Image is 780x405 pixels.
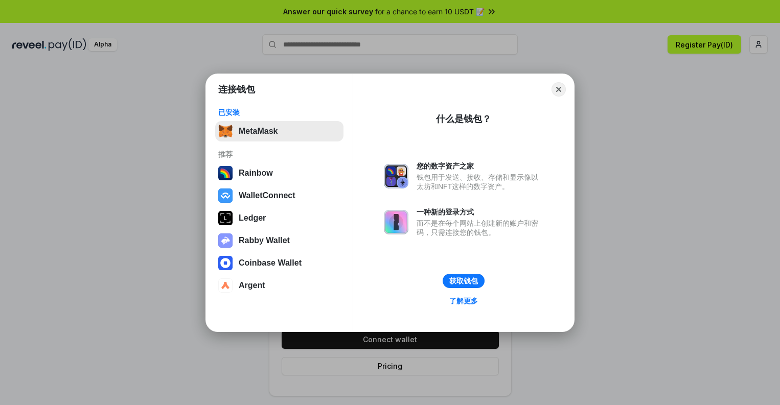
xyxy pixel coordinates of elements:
button: Rabby Wallet [215,230,343,251]
div: 钱包用于发送、接收、存储和显示像以太坊和NFT这样的数字资产。 [417,173,543,191]
img: svg+xml,%3Csvg%20xmlns%3D%22http%3A%2F%2Fwww.w3.org%2F2000%2Fsvg%22%20fill%3D%22none%22%20viewBox... [218,233,233,248]
a: 了解更多 [443,294,484,307]
div: WalletConnect [239,191,295,200]
button: Argent [215,275,343,296]
div: 获取钱包 [449,276,478,285]
button: Coinbase Wallet [215,253,343,273]
img: svg+xml,%3Csvg%20width%3D%2228%22%20height%3D%2228%22%20viewBox%3D%220%200%2028%2028%22%20fill%3D... [218,188,233,203]
button: Rainbow [215,163,343,183]
div: 而不是在每个网站上创建新的账户和密码，只需连接您的钱包。 [417,219,543,237]
button: Ledger [215,208,343,228]
div: Argent [239,281,265,290]
div: 一种新的登录方式 [417,207,543,217]
img: svg+xml,%3Csvg%20width%3D%2228%22%20height%3D%2228%22%20viewBox%3D%220%200%2028%2028%22%20fill%3D... [218,256,233,270]
div: 您的数字资产之家 [417,161,543,171]
div: 什么是钱包？ [436,113,491,125]
img: svg+xml,%3Csvg%20width%3D%22120%22%20height%3D%22120%22%20viewBox%3D%220%200%20120%20120%22%20fil... [218,166,233,180]
img: svg+xml,%3Csvg%20fill%3D%22none%22%20height%3D%2233%22%20viewBox%3D%220%200%2035%2033%22%20width%... [218,124,233,138]
div: MetaMask [239,127,278,136]
div: Rabby Wallet [239,236,290,245]
div: 推荐 [218,150,340,159]
h1: 连接钱包 [218,83,255,96]
div: 了解更多 [449,296,478,305]
button: Close [552,82,566,97]
div: Rainbow [239,169,273,178]
img: svg+xml,%3Csvg%20xmlns%3D%22http%3A%2F%2Fwww.w3.org%2F2000%2Fsvg%22%20width%3D%2228%22%20height%3... [218,211,233,225]
button: MetaMask [215,121,343,141]
img: svg+xml,%3Csvg%20xmlns%3D%22http%3A%2F%2Fwww.w3.org%2F2000%2Fsvg%22%20fill%3D%22none%22%20viewBox... [384,210,408,234]
img: svg+xml,%3Csvg%20xmlns%3D%22http%3A%2F%2Fwww.w3.org%2F2000%2Fsvg%22%20fill%3D%22none%22%20viewBox... [384,164,408,188]
div: Coinbase Wallet [239,258,302,268]
button: WalletConnect [215,185,343,206]
div: 已安装 [218,108,340,117]
div: Ledger [239,213,266,223]
button: 获取钱包 [443,274,485,288]
img: svg+xml,%3Csvg%20width%3D%2228%22%20height%3D%2228%22%20viewBox%3D%220%200%2028%2028%22%20fill%3D... [218,278,233,293]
